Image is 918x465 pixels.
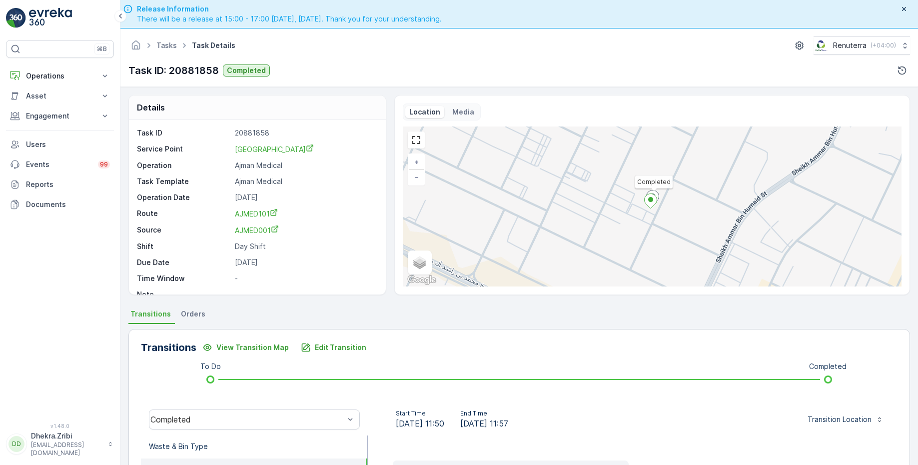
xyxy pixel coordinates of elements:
p: Location [409,107,440,117]
a: Layers [409,251,431,273]
button: Operations [6,66,114,86]
p: Time Window [137,273,231,283]
p: Operations [26,71,94,81]
p: - [235,273,375,283]
a: Tasks [156,41,177,49]
p: ⌘B [97,45,107,53]
p: Waste & Bin Type [149,441,208,451]
p: Task ID [137,128,231,138]
span: − [414,172,419,181]
div: Completed [150,415,344,424]
p: End Time [460,409,508,417]
span: Orders [181,309,205,319]
a: Oriana Medical Centre [235,144,375,154]
p: Ajman Medical [235,176,375,186]
a: Homepage [130,43,141,52]
p: [DATE] [235,192,375,202]
img: logo [6,8,26,28]
div: DD [8,436,24,452]
p: Engagement [26,111,94,121]
span: Transitions [130,309,171,319]
p: Asset [26,91,94,101]
p: View Transition Map [216,342,289,352]
p: Edit Transition [315,342,366,352]
p: Transition Location [808,414,872,424]
p: To Do [200,361,221,371]
button: Edit Transition [295,339,372,355]
span: v 1.48.0 [6,423,114,429]
img: Google [405,273,438,286]
p: Note [137,289,231,299]
a: Users [6,134,114,154]
button: Transition Location [802,411,890,427]
p: Operation [137,160,231,170]
p: Service Point [137,144,231,154]
p: Events [26,159,92,169]
p: Users [26,139,110,149]
p: Details [137,101,165,113]
p: Ajman Medical [235,160,375,170]
p: Due Date [137,257,231,267]
a: View Fullscreen [409,132,424,147]
p: Transitions [141,340,196,355]
p: Shift [137,241,231,251]
button: View Transition Map [196,339,295,355]
a: Zoom Out [409,169,424,184]
span: Release Information [137,4,442,14]
a: AJMED101 [235,208,375,219]
p: Source [137,225,231,235]
a: Zoom In [409,154,424,169]
span: + [414,157,419,166]
p: ( +04:00 ) [871,41,896,49]
img: Screenshot_2024-07-26_at_13.33.01.png [814,40,829,51]
p: [DATE] [235,257,375,267]
p: Reports [26,179,110,189]
button: DDDhekra.Zribi[EMAIL_ADDRESS][DOMAIN_NAME] [6,431,114,457]
button: Engagement [6,106,114,126]
span: [DATE] 11:50 [396,417,444,429]
img: logo_light-DOdMpM7g.png [29,8,72,28]
a: Open this area in Google Maps (opens a new window) [405,273,438,286]
p: Task ID: 20881858 [128,63,219,78]
span: [DATE] 11:57 [460,417,508,429]
button: Renuterra(+04:00) [814,36,910,54]
p: Day Shift [235,241,375,251]
p: Task Template [137,176,231,186]
p: Media [452,107,474,117]
p: Dhekra.Zribi [31,431,103,441]
span: There will be a release at 15:00 - 17:00 [DATE], [DATE]. Thank you for your understanding. [137,14,442,24]
button: Asset [6,86,114,106]
a: AJMED001 [235,225,375,235]
p: Completed [227,65,266,75]
p: 20881858 [235,128,375,138]
a: Documents [6,194,114,214]
span: AJMED001 [235,226,279,234]
p: Route [137,208,231,219]
p: Completed [809,361,847,371]
p: [EMAIL_ADDRESS][DOMAIN_NAME] [31,441,103,457]
p: Renuterra [833,40,867,50]
button: Completed [223,64,270,76]
p: Operation Date [137,192,231,202]
a: Reports [6,174,114,194]
span: AJMED101 [235,209,278,218]
p: - [235,289,375,299]
p: 99 [100,160,108,168]
a: Events99 [6,154,114,174]
span: Task Details [190,40,237,50]
span: [GEOGRAPHIC_DATA] [235,145,314,153]
p: Documents [26,199,110,209]
p: Start Time [396,409,444,417]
